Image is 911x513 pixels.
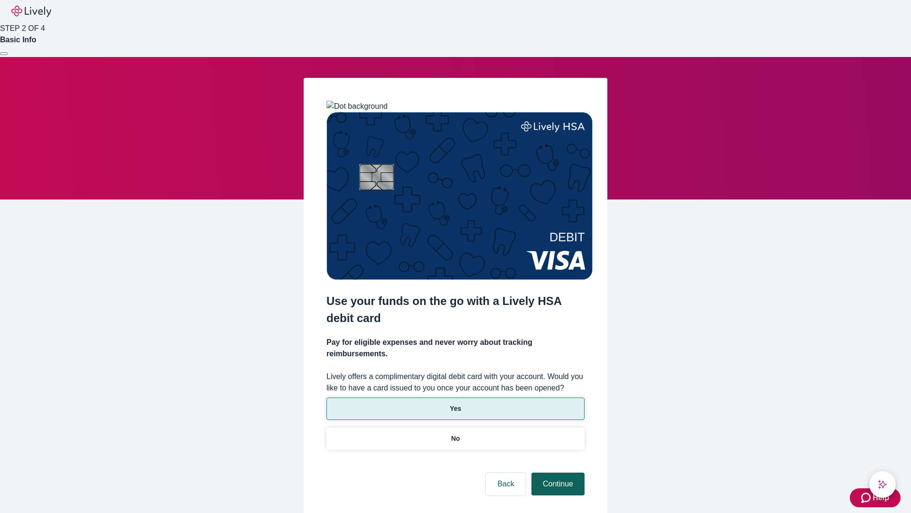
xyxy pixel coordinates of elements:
button: No [326,427,585,450]
img: Lively [11,6,51,17]
button: chat [869,471,896,498]
h4: Pay for eligible expenses and never worry about tracking reimbursements. [326,337,585,360]
span: Help [873,492,889,503]
img: Dot background [326,101,388,112]
button: Continue [531,473,585,495]
h2: Use your funds on the go with a Lively HSA debit card [326,293,585,327]
p: Yes [450,404,461,414]
p: No [451,434,460,444]
img: Debit card [326,112,593,280]
svg: Lively AI Assistant [878,480,887,489]
label: Lively offers a complimentary digital debit card with your account. Would you like to have a card... [326,371,585,394]
button: Back [486,473,526,495]
button: Zendesk support iconHelp [850,488,901,507]
svg: Zendesk support icon [861,492,873,503]
button: Yes [326,398,585,420]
